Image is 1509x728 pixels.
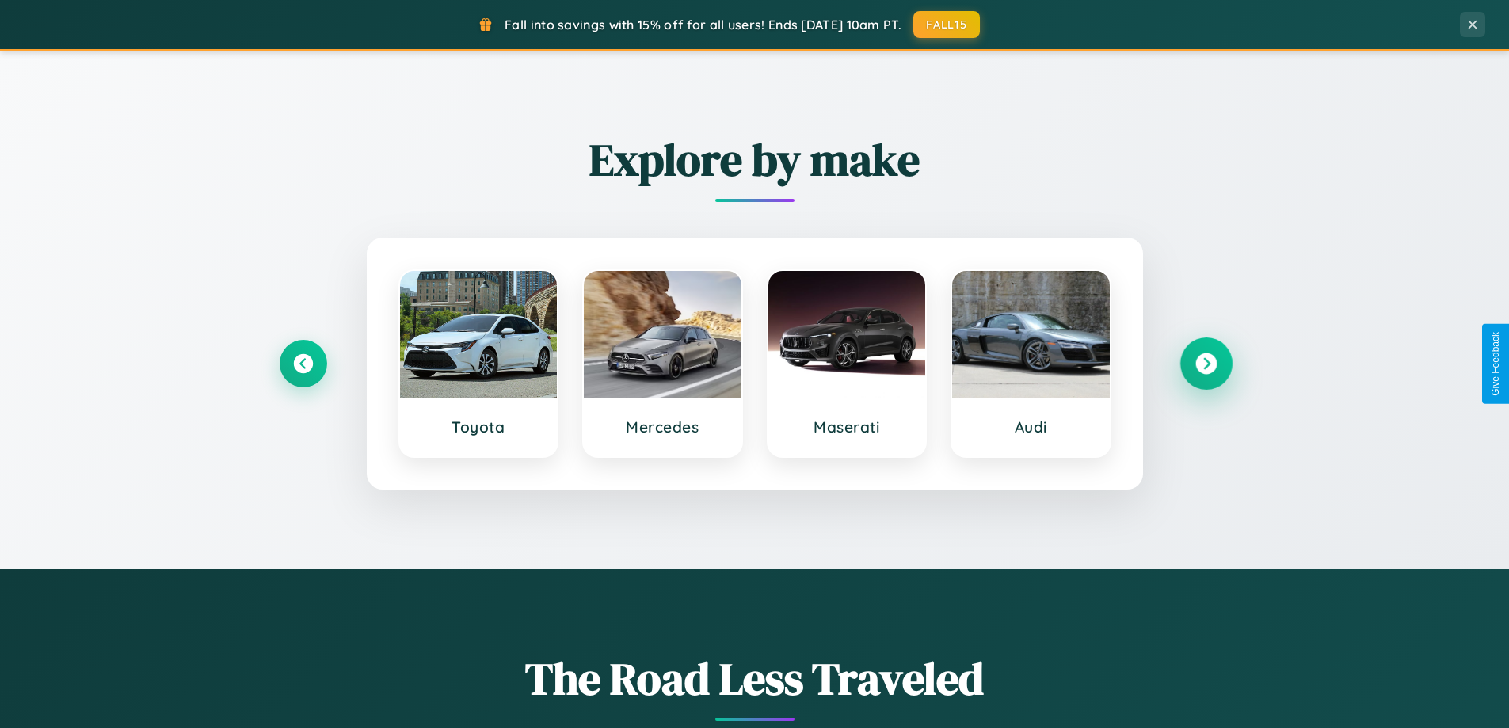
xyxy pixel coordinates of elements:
[968,417,1094,436] h3: Audi
[280,129,1230,190] h2: Explore by make
[280,648,1230,709] h1: The Road Less Traveled
[784,417,910,436] h3: Maserati
[600,417,726,436] h3: Mercedes
[913,11,980,38] button: FALL15
[1490,332,1501,396] div: Give Feedback
[416,417,542,436] h3: Toyota
[505,17,901,32] span: Fall into savings with 15% off for all users! Ends [DATE] 10am PT.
